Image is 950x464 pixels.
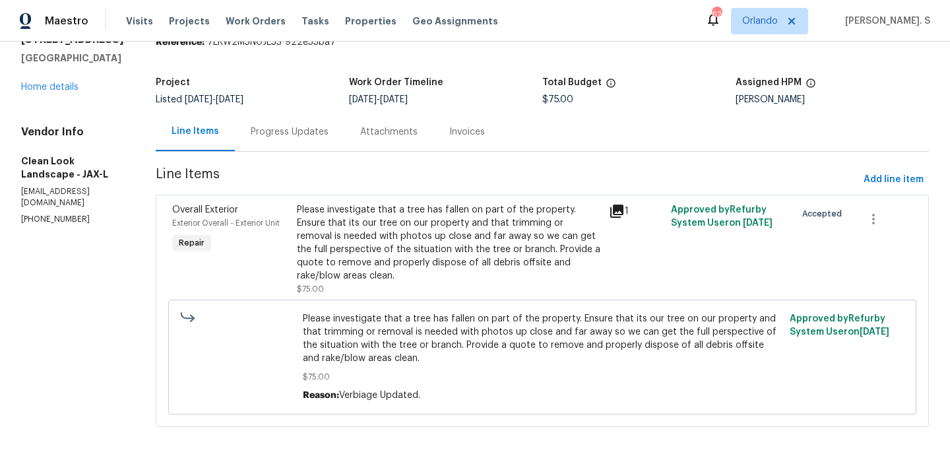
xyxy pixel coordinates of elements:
[412,15,498,28] span: Geo Assignments
[185,95,243,104] span: -
[156,95,243,104] span: Listed
[840,15,930,28] span: [PERSON_NAME]. S
[21,83,79,92] a: Home details
[349,95,377,104] span: [DATE]
[216,95,243,104] span: [DATE]
[172,125,219,138] div: Line Items
[712,8,721,21] div: 62
[126,15,153,28] span: Visits
[380,95,408,104] span: [DATE]
[742,15,778,28] span: Orlando
[671,205,773,228] span: Approved by Refurby System User on
[172,205,238,215] span: Overall Exterior
[806,78,816,95] span: The hpm assigned to this work order.
[301,17,329,26] span: Tasks
[542,78,602,87] h5: Total Budget
[21,154,124,181] h5: Clean Look Landscape - JAX-L
[169,15,210,28] span: Projects
[156,36,929,49] div: 7ERW2M5N0JE53-922e55ba7
[542,95,573,104] span: $75.00
[858,168,929,192] button: Add line item
[21,214,124,225] p: [PHONE_NUMBER]
[606,78,616,95] span: The total cost of line items that have been proposed by Opendoor. This sum includes line items th...
[156,78,190,87] h5: Project
[303,370,782,383] span: $75.00
[449,125,485,139] div: Invoices
[174,236,210,249] span: Repair
[297,203,601,282] div: Please investigate that a tree has fallen on part of the property. Ensure that its our tree on ou...
[360,125,418,139] div: Attachments
[864,172,924,188] span: Add line item
[802,207,847,220] span: Accepted
[736,95,929,104] div: [PERSON_NAME]
[251,125,329,139] div: Progress Updates
[345,15,396,28] span: Properties
[45,15,88,28] span: Maestro
[21,186,124,209] p: [EMAIL_ADDRESS][DOMAIN_NAME]
[297,285,324,293] span: $75.00
[156,38,205,47] b: Reference:
[21,51,124,65] h5: [GEOGRAPHIC_DATA]
[339,391,420,400] span: Verbiage Updated.
[303,312,782,365] span: Please investigate that a tree has fallen on part of the property. Ensure that its our tree on ou...
[860,327,889,337] span: [DATE]
[349,78,443,87] h5: Work Order Timeline
[21,125,124,139] h4: Vendor Info
[609,203,663,219] div: 1
[226,15,286,28] span: Work Orders
[185,95,212,104] span: [DATE]
[736,78,802,87] h5: Assigned HPM
[743,218,773,228] span: [DATE]
[172,219,280,227] span: Exterior Overall - Exterior Unit
[156,168,858,192] span: Line Items
[349,95,408,104] span: -
[303,391,339,400] span: Reason:
[790,314,889,337] span: Approved by Refurby System User on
